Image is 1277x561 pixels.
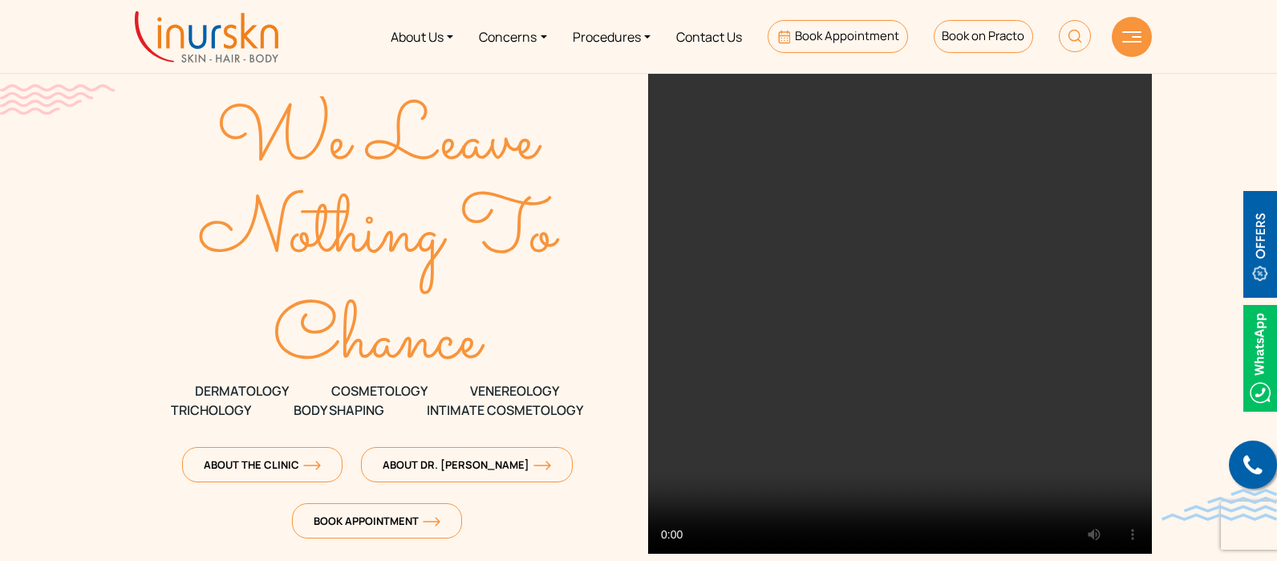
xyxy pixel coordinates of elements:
[274,282,486,400] text: Chance
[1122,31,1141,43] img: hamLine.svg
[135,11,278,63] img: inurskn-logo
[942,27,1024,44] span: Book on Practo
[663,6,755,67] a: Contact Us
[378,6,466,67] a: About Us
[1161,489,1277,521] img: bluewave
[1243,305,1277,412] img: Whatsappicon
[171,400,251,420] span: TRICHOLOGY
[292,503,462,539] a: Book Appointmentorange-arrow
[314,514,440,528] span: Book Appointment
[331,381,428,400] span: COSMETOLOGY
[470,381,559,400] span: VENEREOLOGY
[204,457,321,472] span: About The Clinic
[934,20,1033,53] a: Book on Practo
[1243,191,1277,298] img: offerBt
[217,83,542,201] text: We Leave
[383,457,551,472] span: About Dr. [PERSON_NAME]
[294,400,384,420] span: Body Shaping
[199,175,561,294] text: Nothing To
[427,400,583,420] span: Intimate Cosmetology
[795,27,899,44] span: Book Appointment
[533,461,551,470] img: orange-arrow
[1059,20,1091,52] img: HeaderSearch
[423,517,440,526] img: orange-arrow
[466,6,559,67] a: Concerns
[1243,348,1277,365] a: Whatsappicon
[768,20,908,53] a: Book Appointment
[361,447,573,482] a: About Dr. [PERSON_NAME]orange-arrow
[560,6,663,67] a: Procedures
[182,447,343,482] a: About The Clinicorange-arrow
[195,381,289,400] span: DERMATOLOGY
[303,461,321,470] img: orange-arrow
